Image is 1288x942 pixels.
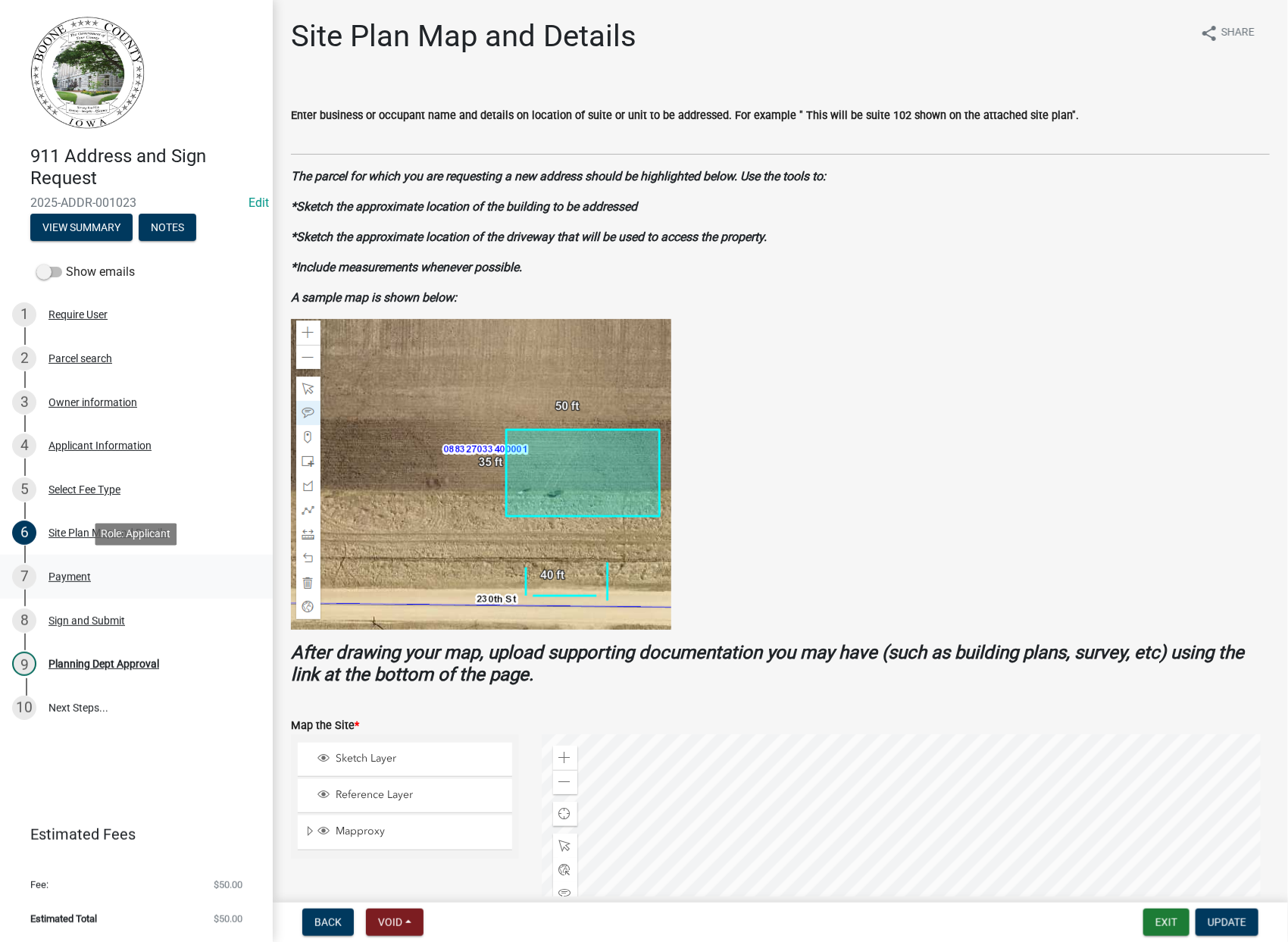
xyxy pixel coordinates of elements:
div: Zoom out [553,770,577,794]
span: Estimated Total [30,914,97,924]
span: Back [314,916,342,928]
strong: *Sketch the approximate location of the building to be addressed [291,199,637,214]
button: View Summary [30,214,133,241]
span: $50.00 [214,914,242,924]
button: Void [366,909,424,936]
div: Planning Dept Approval [48,659,159,669]
div: 5 [12,477,36,502]
wm-modal-confirm: Notes [139,222,196,234]
div: 8 [12,609,36,633]
button: Exit [1143,909,1190,936]
li: Mapproxy [298,815,512,850]
label: Map the Site [291,721,359,731]
li: Sketch Layer [298,743,512,777]
li: Reference Layer [298,779,512,813]
strong: *Include measurements whenever possible. [291,260,522,274]
wm-modal-confirm: Summary [30,222,133,234]
strong: The parcel for which you are requesting a new address should be highlighted below. Use the tools to: [291,169,826,183]
label: Enter business or occupant name and details on location of suite or unit to be addressed. For exa... [291,111,1079,121]
label: Show emails [36,263,135,281]
div: Mapproxy [315,825,507,840]
div: 9 [12,652,36,676]
img: image_d57eef4e-a53e-41a9-aed8-5883dda10bde.png [291,319,671,630]
span: $50.00 [214,880,242,890]
span: Mapproxy [332,825,507,838]
div: Require User [48,309,108,320]
ul: Layer List [296,739,514,855]
div: Reference Layer [315,788,507,803]
div: 7 [12,565,36,589]
div: Zoom in [553,746,577,770]
div: Sketch Layer [315,752,507,767]
div: 6 [12,521,36,545]
strong: After drawing your map, upload supporting documentation you may have (such as building plans, sur... [291,642,1244,685]
strong: *Sketch the approximate location of the driveway that will be used to access the property. [291,230,767,244]
span: Expand [304,825,315,840]
div: 1 [12,302,36,327]
span: Void [378,916,402,928]
span: Update [1208,916,1246,928]
div: Applicant Information [48,440,152,451]
h4: 911 Address and Sign Request [30,146,261,189]
div: 2 [12,346,36,371]
h1: Site Plan Map and Details [291,18,636,55]
div: Owner information [48,397,137,408]
span: Sketch Layer [332,752,507,765]
button: Update [1196,909,1258,936]
strong: A sample map is shown below: [291,290,457,305]
span: 2025-ADDR-001023 [30,196,242,210]
button: shareShare [1188,18,1267,48]
div: 4 [12,433,36,458]
div: 3 [12,390,36,415]
span: Fee: [30,880,48,890]
wm-modal-confirm: Edit Application Number [249,196,269,210]
div: Parcel search [48,353,112,364]
span: Reference Layer [332,788,507,802]
div: Find my location [553,802,577,826]
div: Site Plan Map and Details [48,527,167,538]
div: 10 [12,696,36,720]
button: Back [302,909,354,936]
img: Boone County, Iowa [30,16,145,130]
button: Notes [139,214,196,241]
i: share [1200,24,1218,42]
a: Estimated Fees [12,819,249,850]
span: Share [1221,24,1255,42]
div: Role: Applicant [95,523,177,545]
div: Sign and Submit [48,615,125,626]
div: Payment [48,571,91,582]
div: Select Fee Type [48,484,120,495]
a: Edit [249,196,269,210]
